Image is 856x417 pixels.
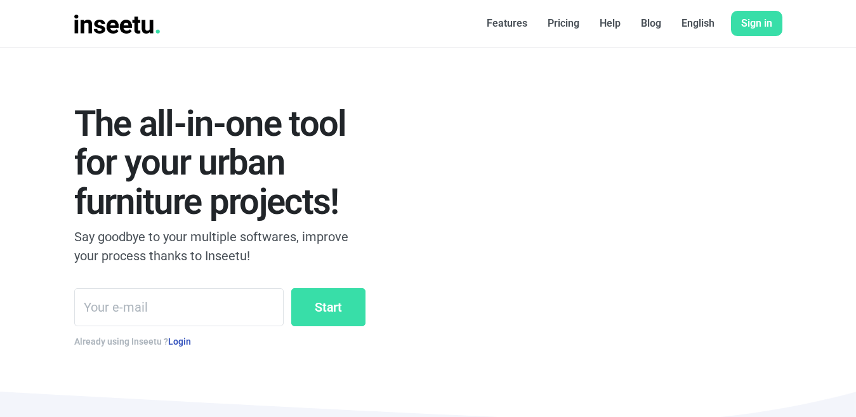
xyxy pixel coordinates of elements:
[741,17,772,29] font: Sign in
[537,11,589,36] a: Pricing
[74,105,365,222] h1: The all-in-one tool for your urban furniture projects!
[731,11,782,36] a: Sign in
[168,336,191,347] a: Login
[74,336,191,347] span: Already using Inseetu ?
[631,11,671,36] a: Blog
[74,227,365,265] p: Say goodbye to your multiple softwares, improve your process thanks to Inseetu!
[641,17,661,29] font: Blog
[671,11,725,36] a: English
[291,288,365,326] input: Start
[589,11,631,36] a: Help
[477,11,537,36] a: Features
[600,17,621,29] font: Help
[74,288,284,326] input: Your e-mail
[74,15,161,34] img: INSEETU
[487,17,527,29] font: Features
[548,17,579,29] font: Pricing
